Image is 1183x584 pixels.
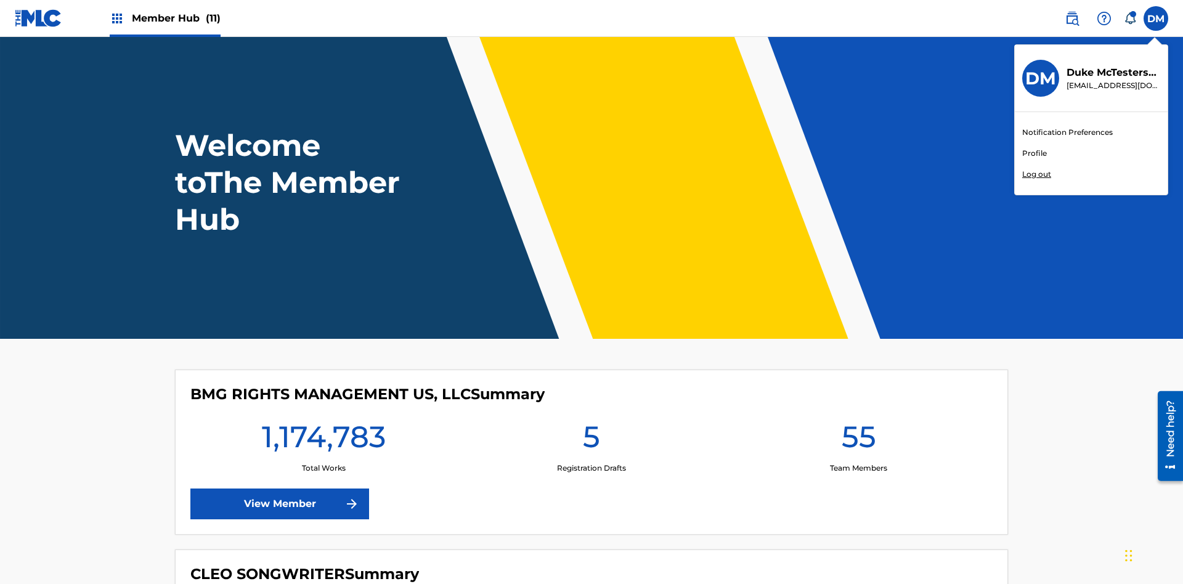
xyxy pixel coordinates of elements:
h4: BMG RIGHTS MANAGEMENT US, LLC [190,385,545,404]
h1: Welcome to The Member Hub [175,127,405,238]
iframe: Resource Center [1148,386,1183,487]
h1: 1,174,783 [262,418,386,463]
p: Total Works [302,463,346,474]
div: User Menu [1144,6,1168,31]
h4: CLEO SONGWRITER [190,565,419,583]
a: View Member [190,489,369,519]
h1: 5 [583,418,600,463]
span: DM [1147,12,1165,26]
h1: 55 [842,418,876,463]
img: MLC Logo [15,9,62,27]
img: help [1097,11,1112,26]
p: Log out [1022,169,1051,180]
img: f7272a7cc735f4ea7f67.svg [344,497,359,511]
div: Notifications [1124,12,1136,25]
span: Member Hub [132,11,221,25]
p: Duke McTesterson [1067,65,1160,80]
h3: DM [1025,68,1056,89]
img: Top Rightsholders [110,11,124,26]
p: Registration Drafts [557,463,626,474]
div: Drag [1125,537,1132,574]
a: Public Search [1060,6,1084,31]
p: duke.mctesterson@gmail.com [1067,80,1160,91]
span: (11) [206,12,221,24]
iframe: Chat Widget [1121,525,1183,584]
div: Help [1092,6,1116,31]
a: Profile [1022,148,1047,159]
a: Notification Preferences [1022,127,1113,138]
p: Team Members [830,463,887,474]
img: search [1065,11,1079,26]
